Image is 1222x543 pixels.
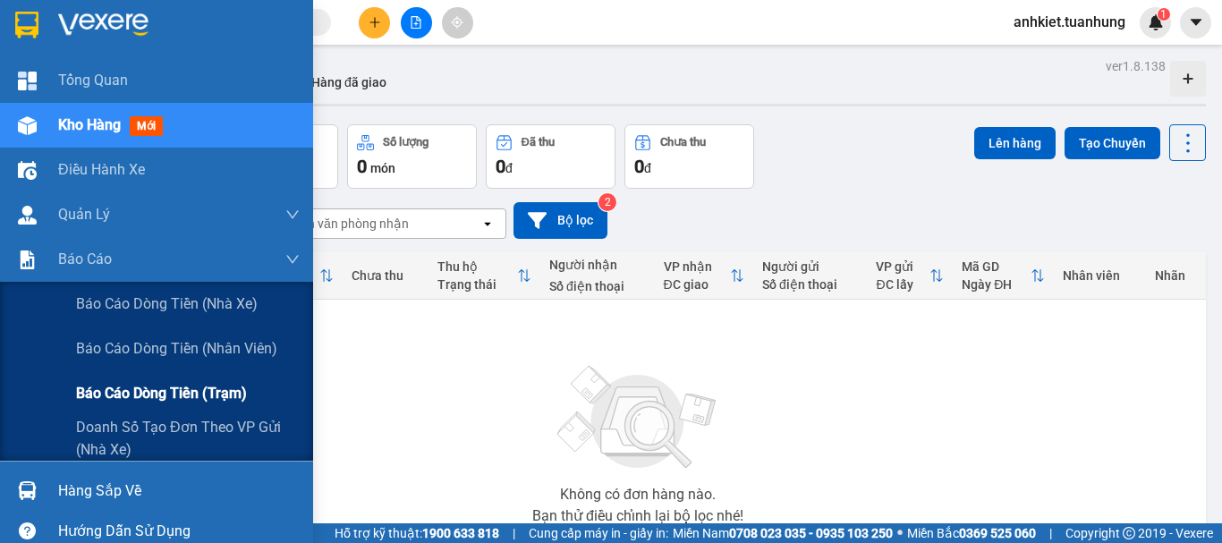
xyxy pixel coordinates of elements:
div: Chưa thu [352,268,420,283]
strong: 1900 633 818 [422,526,499,540]
img: warehouse-icon [18,116,37,135]
div: Số điện thoại [549,279,645,293]
button: Tạo Chuyến [1065,127,1160,159]
div: ĐC lấy [876,277,929,292]
span: | [1049,523,1052,543]
span: Báo cáo dòng tiền (nhà xe) [76,293,258,315]
div: Số lượng [383,136,429,148]
div: Hàng sắp về [58,478,300,505]
div: VP gửi [876,259,929,274]
div: ver 1.8.138 [1106,56,1166,76]
div: Trạng thái [437,277,517,292]
img: warehouse-icon [18,161,37,180]
span: Điều hành xe [58,158,145,181]
div: Chưa thu [660,136,706,148]
span: Cung cấp máy in - giấy in: [529,523,668,543]
span: Quản Lý [58,203,110,225]
div: Bạn thử điều chỉnh lại bộ lọc nhé! [532,509,743,523]
span: Báo cáo dòng tiền (trạm) [76,382,247,404]
div: Không có đơn hàng nào. [560,488,716,502]
div: VP nhận [664,259,731,274]
div: Nhân viên [1063,268,1137,283]
button: Bộ lọc [513,202,607,239]
div: Thu hộ [437,259,517,274]
img: svg+xml;base64,PHN2ZyBjbGFzcz0ibGlzdC1wbHVnX19zdmciIHhtbG5zPSJodHRwOi8vd3d3LnczLm9yZy8yMDAwL3N2Zy... [548,355,727,480]
span: đ [505,161,513,175]
span: aim [451,16,463,29]
img: warehouse-icon [18,206,37,225]
span: 1 [1160,8,1167,21]
span: copyright [1123,527,1135,539]
div: Chọn văn phòng nhận [285,215,409,233]
button: Chưa thu0đ [624,124,754,189]
div: Người nhận [549,258,645,272]
th: Toggle SortBy [953,252,1054,300]
span: Báo cáo [58,248,112,270]
div: Nhãn [1155,268,1196,283]
sup: 2 [598,193,616,211]
span: mới [130,116,163,136]
button: Đã thu0đ [486,124,615,189]
span: plus [369,16,381,29]
button: aim [442,7,473,38]
div: ĐC giao [664,277,731,292]
button: Hàng đã giao [297,61,401,104]
img: logo-vxr [15,12,38,38]
strong: 0708 023 035 - 0935 103 250 [729,526,893,540]
div: Mã GD [962,259,1031,274]
img: dashboard-icon [18,72,37,90]
span: Tổng Quan [58,69,128,91]
span: ⚪️ [897,530,903,537]
button: plus [359,7,390,38]
div: Đã thu [522,136,555,148]
strong: 0369 525 060 [959,526,1036,540]
span: Miền Nam [673,523,893,543]
span: 0 [496,156,505,177]
img: warehouse-icon [18,481,37,500]
span: Doanh số tạo đơn theo VP gửi (nhà xe) [76,416,300,461]
span: 0 [357,156,367,177]
img: solution-icon [18,250,37,269]
span: file-add [410,16,422,29]
span: down [285,208,300,222]
th: Toggle SortBy [867,252,953,300]
span: question-circle [19,522,36,539]
svg: open [480,216,495,231]
div: Tạo kho hàng mới [1170,61,1206,97]
span: down [285,252,300,267]
button: Lên hàng [974,127,1056,159]
th: Toggle SortBy [655,252,754,300]
th: Toggle SortBy [429,252,540,300]
span: anhkiet.tuanhung [999,11,1140,33]
span: caret-down [1188,14,1204,30]
div: Ngày ĐH [962,277,1031,292]
span: món [370,161,395,175]
div: Số điện thoại [762,277,858,292]
button: caret-down [1180,7,1211,38]
div: Người gửi [762,259,858,274]
sup: 1 [1158,8,1170,21]
span: Kho hàng [58,116,121,133]
button: Số lượng0món [347,124,477,189]
button: file-add [401,7,432,38]
span: | [513,523,515,543]
span: Báo cáo dòng tiền (nhân viên) [76,337,277,360]
img: icon-new-feature [1148,14,1164,30]
span: 0 [634,156,644,177]
span: Hỗ trợ kỹ thuật: [335,523,499,543]
span: Miền Bắc [907,523,1036,543]
span: đ [644,161,651,175]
